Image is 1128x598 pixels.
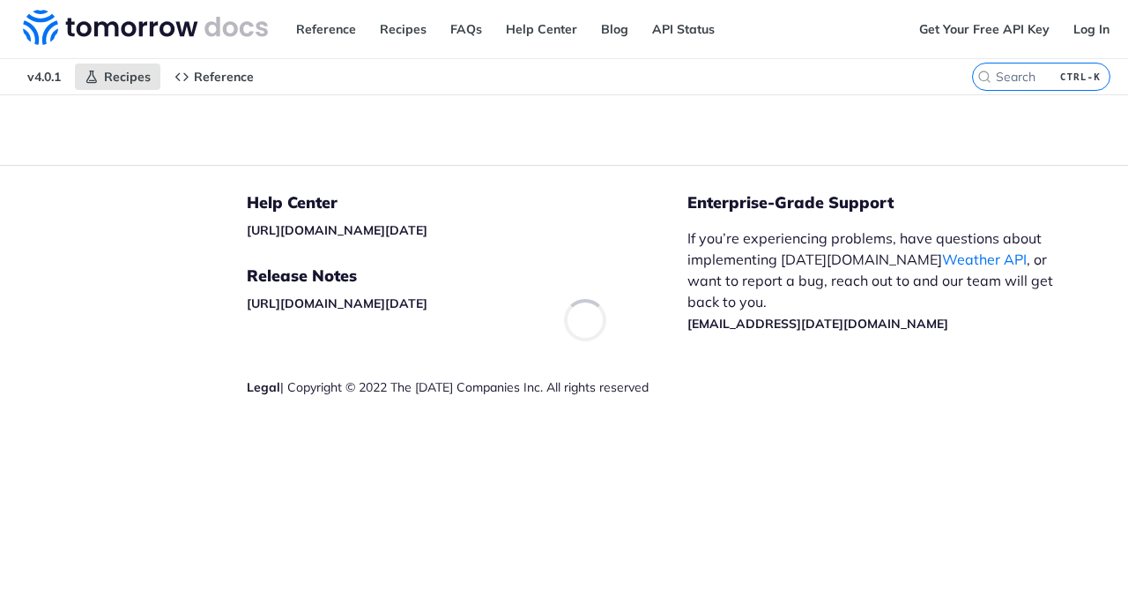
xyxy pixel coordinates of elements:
img: Tomorrow.io Weather API Docs [23,10,268,45]
h5: Enterprise-Grade Support [687,192,1084,213]
a: [URL][DOMAIN_NAME][DATE] [247,295,427,311]
h5: Release Notes [247,265,687,287]
svg: Search [977,70,991,84]
span: Reference [194,69,254,85]
a: [URL][DOMAIN_NAME][DATE] [247,222,427,238]
a: Get Your Free API Key [909,16,1059,42]
a: Recipes [75,64,160,90]
a: Weather API [942,250,1027,268]
a: Blog [591,16,638,42]
a: FAQs [441,16,492,42]
a: Reference [286,16,366,42]
a: Help Center [496,16,587,42]
p: If you’re experiencing problems, have questions about implementing [DATE][DOMAIN_NAME] , or want ... [687,228,1056,333]
h5: Help Center [247,192,687,213]
a: Legal [247,379,280,395]
div: | Copyright © 2022 The [DATE] Companies Inc. All rights reserved [247,378,687,396]
a: Log In [1064,16,1119,42]
a: Recipes [370,16,436,42]
kbd: CTRL-K [1056,68,1105,86]
a: [EMAIL_ADDRESS][DATE][DOMAIN_NAME] [687,316,948,332]
span: Recipes [104,69,151,85]
span: v4.0.1 [18,64,70,90]
a: API Status [642,16,724,42]
a: Reference [165,64,263,90]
